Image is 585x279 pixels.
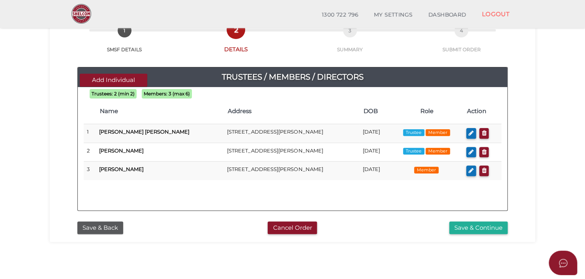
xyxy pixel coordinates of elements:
[99,108,220,115] h4: Name
[314,7,366,23] a: 1300 722 796
[224,162,359,180] td: [STREET_ADDRESS][PERSON_NAME]
[268,221,317,234] button: Cancel Order
[426,148,450,154] span: Member
[366,7,420,23] a: MY SETTINGS
[395,108,459,115] h4: Role
[360,162,391,180] td: [DATE]
[467,108,497,115] h4: Action
[69,32,179,53] a: 1SMSF DETAILS
[224,124,359,143] td: [STREET_ADDRESS][PERSON_NAME]
[364,108,387,115] h4: DOB
[84,124,96,143] td: 1
[92,91,135,97] b: Trustees: 2 (min 2)
[292,32,407,53] a: 3SUMMARY
[474,6,517,22] a: LOGOUT
[99,147,143,154] b: [PERSON_NAME]
[99,166,143,172] b: [PERSON_NAME]
[449,221,508,234] button: Save & Continue
[454,24,468,37] span: 4
[80,74,147,87] button: Add Individual
[118,24,131,37] span: 1
[84,143,96,162] td: 2
[414,167,439,173] span: Member
[229,23,243,37] span: 2
[407,32,516,53] a: 4SUBMIT ORDER
[420,7,474,23] a: DASHBOARD
[78,71,507,83] a: Trustees / Members / Directors
[360,143,391,162] td: [DATE]
[426,129,450,136] span: Member
[403,129,424,136] span: Trustee
[77,221,123,234] button: Save & Back
[179,32,292,53] a: 2DETAILS
[228,108,355,115] h4: Address
[343,24,357,37] span: 3
[549,251,577,275] button: Open asap
[144,91,190,97] b: Members: 3 (max 6)
[403,148,424,154] span: Trustee
[84,162,96,180] td: 3
[99,128,189,135] b: [PERSON_NAME] [PERSON_NAME]
[360,124,391,143] td: [DATE]
[224,143,359,162] td: [STREET_ADDRESS][PERSON_NAME]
